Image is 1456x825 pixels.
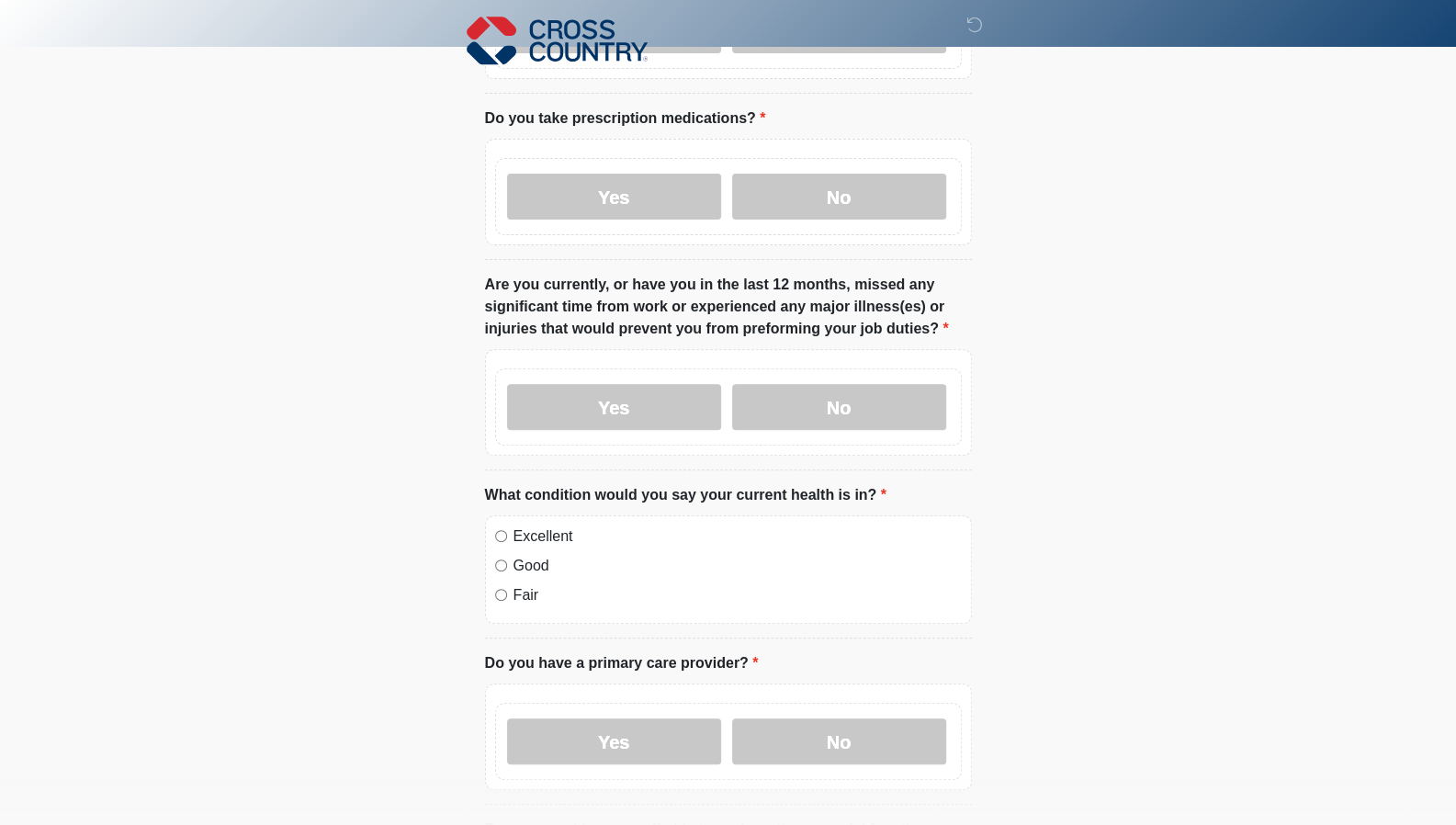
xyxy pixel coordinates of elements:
[732,384,946,430] label: No
[495,589,507,601] input: Fair
[507,384,721,430] label: Yes
[514,526,962,548] label: Excellent
[485,107,766,130] label: Do you take prescription medications?
[495,530,507,542] input: Excellent
[485,652,759,674] label: Do you have a primary care provider?
[507,718,721,764] label: Yes
[495,559,507,571] input: Good
[485,484,886,506] label: What condition would you say your current health is in?
[507,174,721,220] label: Yes
[467,14,649,67] img: Cross Country Logo
[485,274,972,340] label: Are you currently, or have you in the last 12 months, missed any significant time from work or ex...
[732,174,946,220] label: No
[514,584,962,606] label: Fair
[732,718,946,764] label: No
[514,555,962,577] label: Good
